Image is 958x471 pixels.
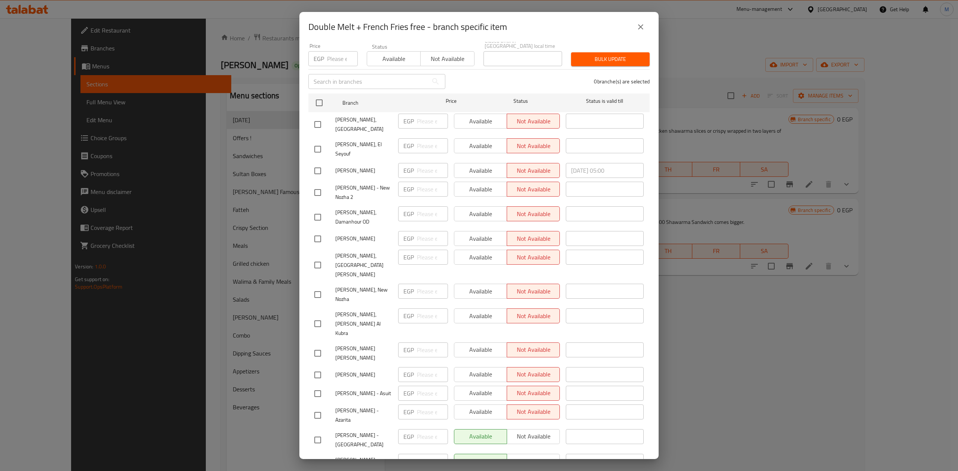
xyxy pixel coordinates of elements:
span: [PERSON_NAME] - Asuit [335,389,392,398]
button: Not available [420,51,474,66]
input: Please enter price [417,114,448,129]
input: Please enter price [417,163,448,178]
span: [PERSON_NAME], El Seyouf [335,140,392,158]
button: Bulk update [571,52,650,66]
span: [PERSON_NAME], [GEOGRAPHIC_DATA][PERSON_NAME] [335,251,392,279]
input: Please enter price [417,138,448,153]
p: EGP [403,185,414,194]
p: EGP [403,311,414,320]
span: Available [370,53,418,64]
p: EGP [403,389,414,398]
input: Please enter price [417,284,448,299]
p: EGP [403,234,414,243]
input: Please enter price [417,429,448,444]
p: EGP [403,209,414,218]
span: [PERSON_NAME] - New Nozha 2 [335,183,392,202]
span: [PERSON_NAME] [335,234,392,243]
p: EGP [403,432,414,441]
p: EGP [403,457,414,466]
input: Please enter price [417,182,448,197]
span: [PERSON_NAME], [GEOGRAPHIC_DATA] [335,115,392,134]
span: [PERSON_NAME] - [GEOGRAPHIC_DATA] [335,431,392,449]
span: Branch [342,98,420,108]
span: Price [426,96,476,106]
p: EGP [403,117,414,126]
span: Status is valid till [566,96,644,106]
span: Not available [424,53,471,64]
span: Status [482,96,560,106]
p: EGP [403,407,414,416]
p: EGP [314,54,324,63]
p: EGP [403,287,414,296]
button: Available [367,51,421,66]
p: 0 branche(s) are selected [594,78,650,85]
span: [PERSON_NAME], New Nozha [335,285,392,304]
input: Please enter price [417,367,448,382]
span: [PERSON_NAME], [PERSON_NAME] Al Kubra [335,310,392,338]
input: Please enter price [417,342,448,357]
input: Search in branches [308,74,428,89]
p: EGP [403,370,414,379]
span: Bulk update [577,55,644,64]
span: [PERSON_NAME] - Azarita [335,406,392,425]
input: Please enter price [417,250,448,265]
input: Please enter price [417,206,448,221]
p: EGP [403,345,414,354]
span: [PERSON_NAME] [335,370,392,379]
input: Please enter price [417,386,448,401]
button: close [632,18,650,36]
input: Please enter price [417,231,448,246]
span: [PERSON_NAME] [335,166,392,175]
input: Please enter price [327,51,358,66]
p: EGP [403,141,414,150]
span: [PERSON_NAME] [PERSON_NAME] [335,344,392,363]
input: Please enter price [417,454,448,469]
input: Please enter price [417,308,448,323]
input: Please enter price [417,404,448,419]
span: [PERSON_NAME], Damanhour OD [335,208,392,227]
h2: Double Melt + French Fries free - branch specific item [308,21,507,33]
p: EGP [403,166,414,175]
p: EGP [403,253,414,262]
